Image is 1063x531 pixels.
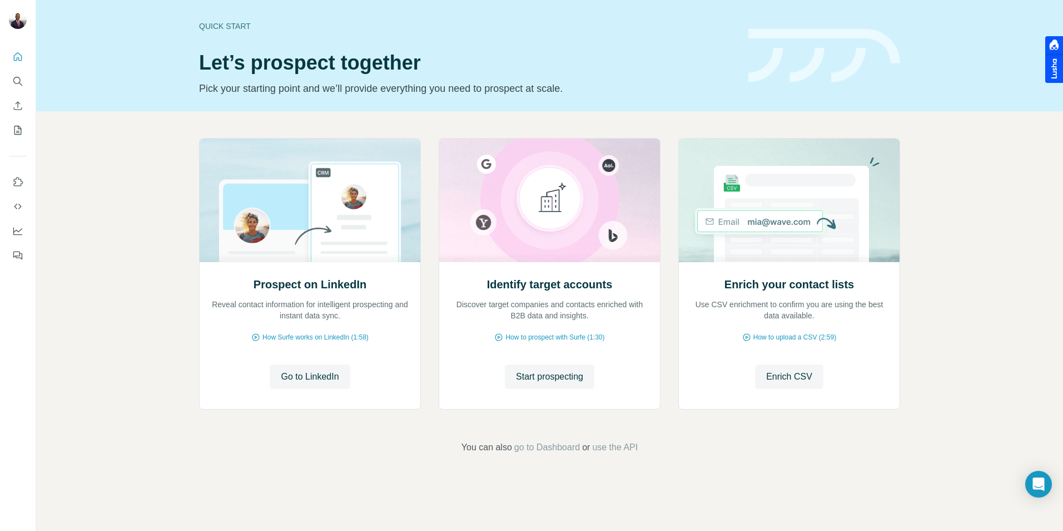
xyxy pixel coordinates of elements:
[461,441,512,454] span: You can also
[9,120,27,140] button: My lists
[439,139,660,262] img: Identify target accounts
[9,245,27,265] button: Feedback
[9,11,27,29] img: Avatar
[199,139,421,262] img: Prospect on LinkedIn
[582,441,590,454] span: or
[514,441,580,454] button: go to Dashboard
[9,172,27,192] button: Use Surfe on LinkedIn
[505,365,594,389] button: Start prospecting
[450,299,649,321] p: Discover target companies and contacts enriched with B2B data and insights.
[1025,471,1052,498] div: Open Intercom Messenger
[254,277,366,292] h2: Prospect on LinkedIn
[9,221,27,241] button: Dashboard
[270,365,350,389] button: Go to LinkedIn
[9,96,27,116] button: Enrich CSV
[281,370,339,383] span: Go to LinkedIn
[592,441,638,454] button: use the API
[9,71,27,91] button: Search
[690,299,888,321] p: Use CSV enrichment to confirm you are using the best data available.
[516,370,583,383] span: Start prospecting
[724,277,854,292] h2: Enrich your contact lists
[9,196,27,217] button: Use Surfe API
[199,52,735,74] h1: Let’s prospect together
[678,139,900,262] img: Enrich your contact lists
[748,29,900,83] img: banner
[766,370,812,383] span: Enrich CSV
[211,299,409,321] p: Reveal contact information for intelligent prospecting and instant data sync.
[505,332,604,342] span: How to prospect with Surfe (1:30)
[755,365,823,389] button: Enrich CSV
[199,81,735,96] p: Pick your starting point and we’ll provide everything you need to prospect at scale.
[262,332,369,342] span: How Surfe works on LinkedIn (1:58)
[9,47,27,67] button: Quick start
[487,277,613,292] h2: Identify target accounts
[199,21,735,32] div: Quick start
[753,332,836,342] span: How to upload a CSV (2:59)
